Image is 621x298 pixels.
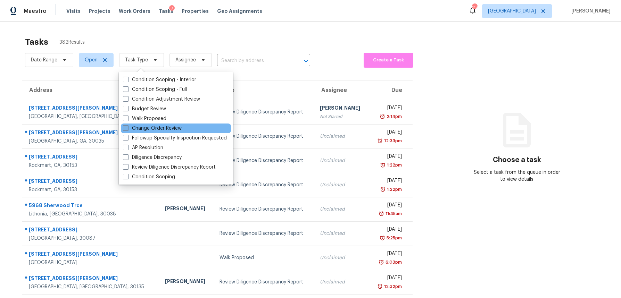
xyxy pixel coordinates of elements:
div: Review Diligence Discrepancy Report [220,230,309,237]
span: [GEOGRAPHIC_DATA] [488,8,536,15]
label: Review Diligence Discrepancy Report [123,164,216,171]
div: Unclaimed [320,279,363,286]
div: Review Diligence Discrepancy Report [220,206,309,213]
div: Review Diligence Discrepancy Report [220,133,309,140]
div: [DATE] [374,274,401,283]
img: Overdue Alarm Icon [379,210,384,217]
div: [PERSON_NAME] [165,205,208,214]
div: [STREET_ADDRESS][PERSON_NAME] [29,129,154,138]
div: Unclaimed [320,230,363,237]
div: [DATE] [374,129,401,137]
img: Overdue Alarm Icon [380,186,386,193]
div: [STREET_ADDRESS][PERSON_NAME] [29,250,154,259]
div: Unclaimed [320,157,363,164]
th: Assignee [314,80,369,100]
div: [STREET_ADDRESS][PERSON_NAME] [29,104,154,113]
div: 11:45am [384,210,402,217]
div: [GEOGRAPHIC_DATA] [29,259,154,266]
span: Geo Assignments [217,8,262,15]
div: [DATE] [374,153,401,162]
div: [GEOGRAPHIC_DATA], 30087 [29,235,154,242]
label: Followup Specialty Inspection Requested [123,135,227,142]
span: Visits [66,8,81,15]
div: 5968 Sherwood Trce [29,202,154,211]
label: Condition Scoping [123,173,175,180]
div: Unclaimed [320,254,363,261]
th: Address [22,80,159,100]
div: Unclaimed [320,206,363,213]
div: [DATE] [374,104,401,113]
div: 1:22pm [386,162,402,169]
span: Assignee [175,57,196,63]
img: Overdue Alarm Icon [377,137,383,144]
div: 2:14pm [385,113,402,120]
button: Create a Task [364,53,413,68]
div: Select a task from the queue in order to view details [470,169,563,183]
div: 1:22pm [386,186,402,193]
span: 382 Results [59,39,85,46]
div: Rockmart, GA, 30153 [29,186,154,193]
label: Condition Scoping - Full [123,86,187,93]
span: Projects [89,8,110,15]
div: 7 [169,5,175,12]
div: 12:33pm [383,137,402,144]
img: Overdue Alarm Icon [380,235,385,241]
span: Tasks [159,9,173,14]
div: [STREET_ADDRESS][PERSON_NAME] [29,275,154,283]
span: Date Range [31,57,57,63]
label: Condition Adjustment Review [123,96,200,103]
div: Unclaimed [320,181,363,188]
div: Review Diligence Discrepancy Report [220,181,309,188]
div: Walk Proposed [220,254,309,261]
div: [STREET_ADDRESS] [29,226,154,235]
div: [GEOGRAPHIC_DATA], [GEOGRAPHIC_DATA], 30039 [29,113,154,120]
th: Due [369,80,412,100]
div: 117 [472,4,477,11]
span: Properties [182,8,209,15]
div: [GEOGRAPHIC_DATA], [GEOGRAPHIC_DATA], 30135 [29,283,154,290]
label: Budget Review [123,105,166,112]
div: [STREET_ADDRESS] [29,178,154,186]
div: Lithonia, [GEOGRAPHIC_DATA], 30038 [29,211,154,218]
div: [PERSON_NAME] [165,278,208,287]
label: Condition Scoping - Interior [123,76,196,83]
div: 12:32pm [383,283,402,290]
div: [DATE] [374,202,401,210]
span: Task Type [125,57,148,63]
span: Create a Task [367,56,410,64]
input: Search by address [217,56,291,66]
div: [DATE] [374,250,401,259]
div: Rockmart, GA, 30153 [29,162,154,169]
div: [GEOGRAPHIC_DATA], GA, 30035 [29,138,154,145]
div: 6:03pm [384,259,402,266]
div: Review Diligence Discrepancy Report [220,109,309,116]
div: [PERSON_NAME] [320,104,363,113]
div: 5:25pm [385,235,402,241]
h2: Tasks [25,39,48,45]
div: Review Diligence Discrepancy Report [220,279,309,286]
span: Open [85,57,98,63]
h3: Choose a task [493,156,541,163]
label: Change Order Review [123,125,182,132]
button: Open [301,56,311,66]
span: [PERSON_NAME] [569,8,611,15]
img: Overdue Alarm Icon [379,259,384,266]
div: Unclaimed [320,133,363,140]
div: [DATE] [374,226,401,235]
div: Review Diligence Discrepancy Report [220,157,309,164]
span: Maestro [24,8,47,15]
th: Type [214,80,315,100]
label: Walk Proposed [123,115,166,122]
label: AP Resolution [123,144,163,151]
img: Overdue Alarm Icon [380,162,386,169]
span: Work Orders [119,8,150,15]
label: Diligence Discrepancy [123,154,182,161]
div: Not Started [320,113,363,120]
img: Overdue Alarm Icon [377,283,383,290]
div: [DATE] [374,177,401,186]
div: [STREET_ADDRESS] [29,153,154,162]
img: Overdue Alarm Icon [380,113,385,120]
